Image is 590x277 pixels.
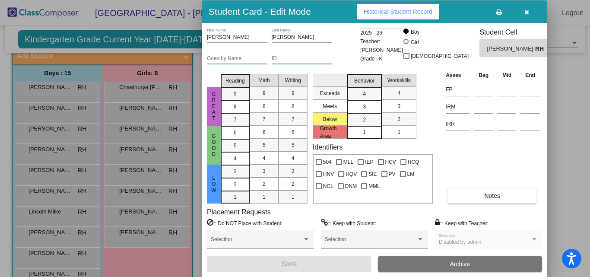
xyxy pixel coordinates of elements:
label: = Keep with Teacher: [435,219,488,227]
span: 1 [363,128,366,136]
span: 1 [397,128,400,136]
h3: Student Cell [479,28,555,36]
span: Writing [285,76,301,84]
button: Save [207,256,371,272]
span: 2 [234,181,237,188]
span: 8 [292,102,295,110]
span: 5 [263,141,266,149]
div: Boy [410,28,420,36]
span: Grade : K [360,54,382,63]
span: [DEMOGRAPHIC_DATA] [411,51,469,61]
button: Archive [378,256,542,272]
span: Save [281,260,297,267]
span: 5 [292,141,295,149]
span: 7 [263,115,266,123]
span: HNV [323,169,334,179]
span: 1 [292,193,295,201]
span: 6 [234,129,237,137]
span: 4 [363,90,366,98]
button: Notes [448,188,536,204]
span: 8 [263,102,266,110]
label: = Keep with Student: [321,219,376,227]
span: Workskills [387,76,411,84]
span: 7 [234,116,237,124]
span: 4 [263,154,266,162]
input: assessment [446,118,469,131]
span: 3 [363,103,366,111]
span: 7 [292,115,295,123]
span: Historical Student Record [364,8,432,15]
label: Identifiers [313,143,343,151]
span: 4 [397,89,400,97]
div: Girl [410,38,419,46]
span: Math [258,76,270,84]
span: 504 [323,157,332,167]
th: Asses [444,70,472,80]
span: SIE [368,169,377,179]
input: assessment [446,83,469,96]
span: 1 [234,193,237,201]
span: 9 [234,90,237,98]
th: End [518,70,542,80]
span: HCQ [408,157,419,167]
span: 9 [292,89,295,97]
span: IEP [365,157,373,167]
span: 3 [234,168,237,175]
h3: Student Card - Edit Mode [209,6,311,17]
span: 3 [397,102,400,110]
span: 4 [292,154,295,162]
span: PV [389,169,396,179]
th: Beg [472,70,495,80]
span: Notes [484,192,500,199]
span: MML [368,181,380,191]
span: 3 [292,167,295,175]
span: 6 [263,128,266,136]
label: = Do NOT Place with Student: [207,219,282,227]
span: Good [210,133,218,157]
span: 8 [234,103,237,111]
span: HQV [346,169,357,179]
span: great [210,91,218,121]
span: MLL [343,157,353,167]
span: Teacher: [PERSON_NAME] [360,37,403,54]
span: 2 [292,180,295,188]
span: 9 [263,89,266,97]
span: 1 [263,193,266,201]
input: assessment [446,100,469,113]
label: Placement Requests [207,208,271,216]
span: DNM [345,181,357,191]
span: 3 [263,167,266,175]
span: 5 [234,142,237,150]
span: 4 [234,155,237,162]
input: goes by name [207,56,267,62]
span: 2 [263,180,266,188]
span: Reading [225,77,245,85]
span: HCV [385,157,396,167]
span: 2 [363,116,366,124]
th: Mid [495,70,518,80]
span: Behavior [354,77,374,85]
button: Historical Student Record [357,4,439,19]
span: 6 [292,128,295,136]
span: LOW [210,175,218,193]
span: RH [535,45,547,54]
span: NCL [323,181,333,191]
span: 2 [397,115,400,123]
span: 2025 - 26 [360,29,382,37]
span: Disabled by admin [439,239,482,245]
span: Archive [450,261,470,267]
span: LM [407,169,415,179]
span: [PERSON_NAME] [487,45,535,54]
